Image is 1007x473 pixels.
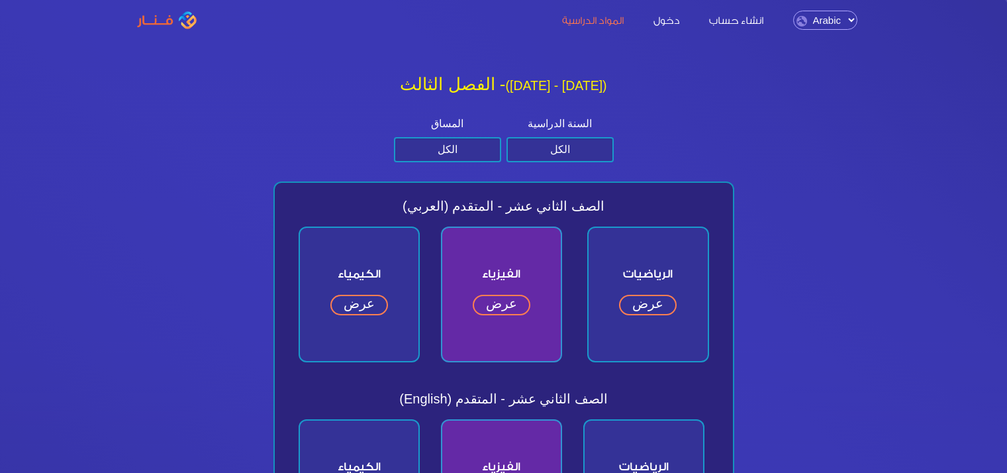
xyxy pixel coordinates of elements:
span: (English) الصف الثاني عشر - المتقدم [288,389,720,409]
span: الرياضيات [589,254,707,293]
span: الكيمياء [300,254,418,293]
img: language.png [796,16,807,26]
h2: الفصل الثالث - [268,74,740,95]
small: ([DATE] - [DATE]) [506,78,607,93]
label: السنة الدراسية [506,116,614,132]
a: عرض [473,295,530,315]
span: الفيزياء [442,254,561,293]
a: عرض [619,295,677,315]
label: المساق [394,116,501,132]
a: المواد الدراسية [549,13,637,26]
a: دخول [640,13,693,26]
a: عرض [330,295,388,315]
span: الصف الثاني عشر - المتقدم (العربي) [288,196,720,216]
a: انشاء حساب [696,13,777,26]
